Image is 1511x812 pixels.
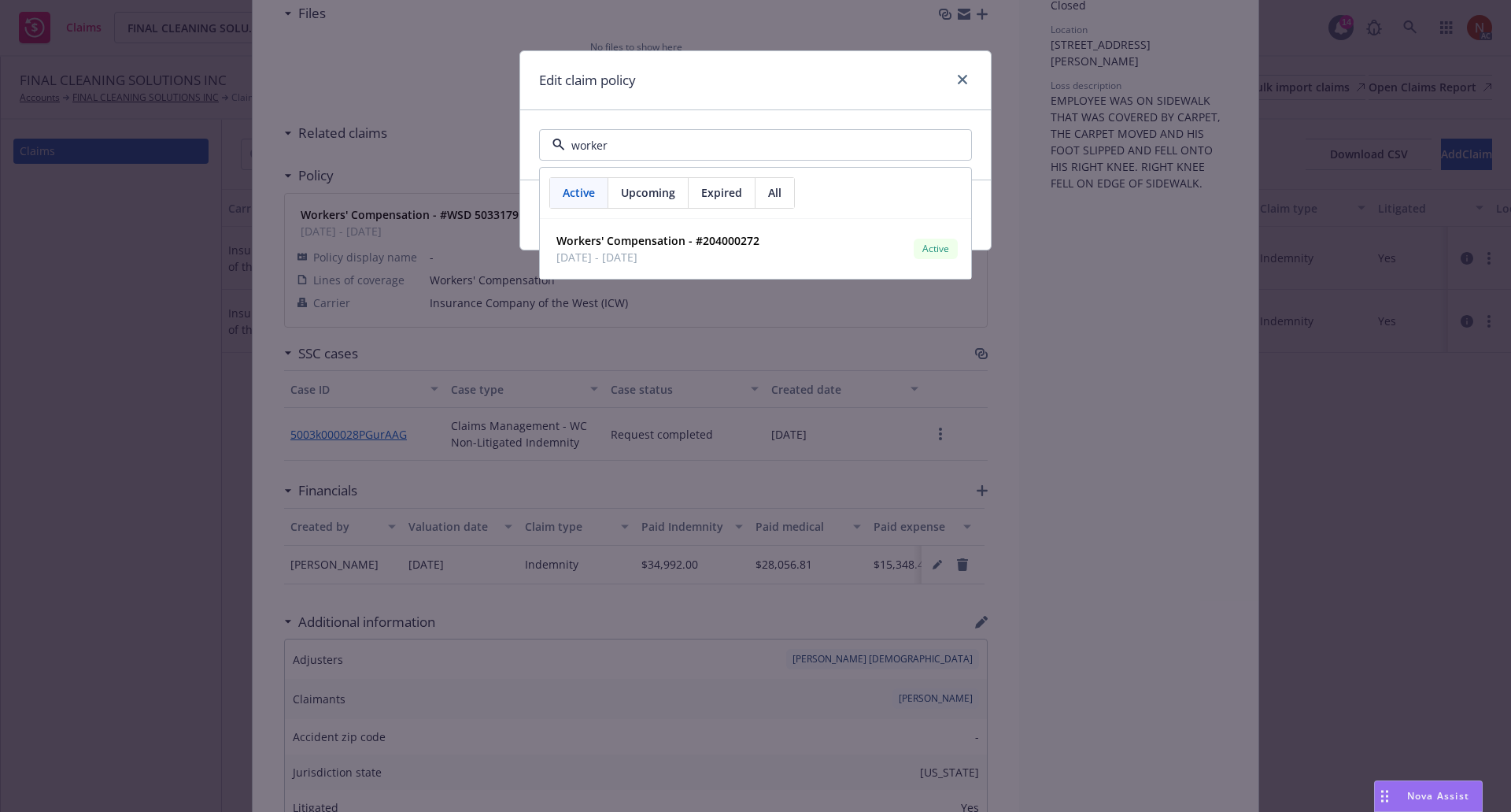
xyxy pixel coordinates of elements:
[565,137,940,154] input: Filter by keyword
[953,70,972,89] a: close
[768,184,781,201] span: All
[563,184,595,201] span: Active
[701,184,742,201] span: Expired
[539,70,636,91] h1: Edit claim policy
[1374,780,1483,812] button: Nova Assist
[1407,789,1469,803] span: Nova Assist
[1375,781,1395,811] div: Drag to move
[556,249,759,265] span: [DATE] - [DATE]
[920,242,951,256] span: Active
[556,233,759,248] strong: Workers' Compensation - #204000272
[621,184,675,201] span: Upcoming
